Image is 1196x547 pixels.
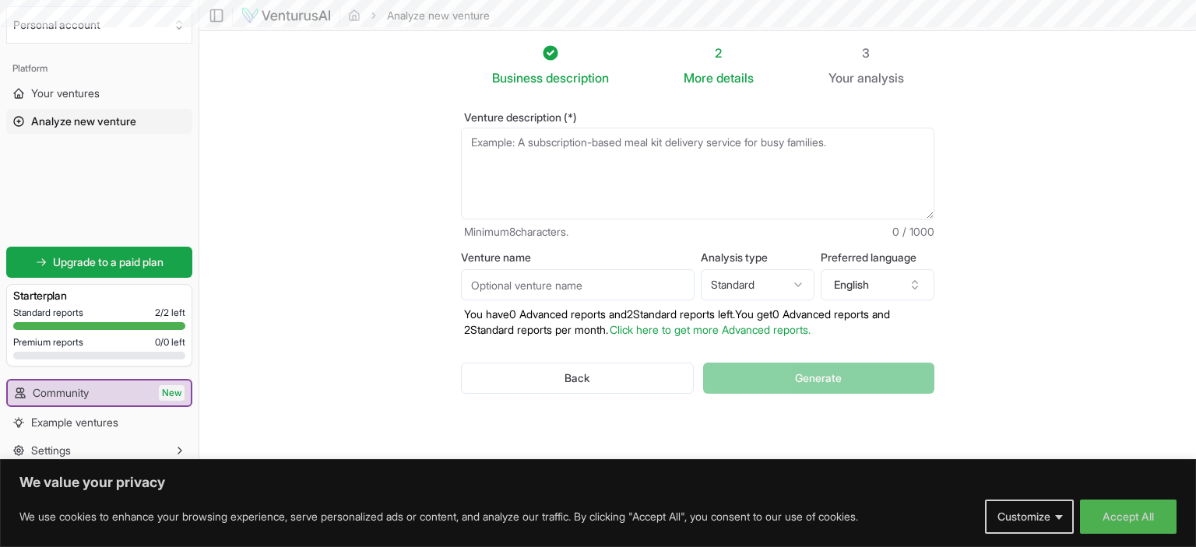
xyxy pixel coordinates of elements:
[461,363,694,394] button: Back
[31,114,136,129] span: Analyze new venture
[6,81,192,106] a: Your ventures
[155,307,185,319] span: 2 / 2 left
[31,86,100,101] span: Your ventures
[461,269,695,300] input: Optional venture name
[828,68,854,87] span: Your
[892,224,934,240] span: 0 / 1000
[1080,500,1177,534] button: Accept All
[985,500,1074,534] button: Customize
[821,252,934,263] label: Preferred language
[821,269,934,300] button: English
[6,247,192,278] a: Upgrade to a paid plan
[13,307,83,319] span: Standard reports
[684,44,754,62] div: 2
[155,336,185,349] span: 0 / 0 left
[701,252,814,263] label: Analysis type
[716,70,754,86] span: details
[6,410,192,435] a: Example ventures
[19,473,1177,492] p: We value your privacy
[461,307,934,338] p: You have 0 Advanced reports and 2 Standard reports left. Y ou get 0 Advanced reports and 2 Standa...
[461,252,695,263] label: Venture name
[6,109,192,134] a: Analyze new venture
[159,385,185,401] span: New
[461,112,934,123] label: Venture description (*)
[13,288,185,303] h3: Starter plan
[13,336,83,349] span: Premium reports
[31,443,71,458] span: Settings
[19,507,858,526] p: We use cookies to enhance your browsing experience, serve personalized ads or content, and analyz...
[492,68,543,87] span: Business
[6,438,192,463] button: Settings
[828,44,904,62] div: 3
[610,323,811,336] a: Click here to get more Advanced reports.
[857,70,904,86] span: analysis
[53,254,164,270] span: Upgrade to a paid plan
[33,385,89,401] span: Community
[6,56,192,81] div: Platform
[684,68,713,87] span: More
[31,415,118,430] span: Example ventures
[546,70,609,86] span: description
[8,380,191,405] a: CommunityNew
[464,224,568,240] span: Minimum 8 characters.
